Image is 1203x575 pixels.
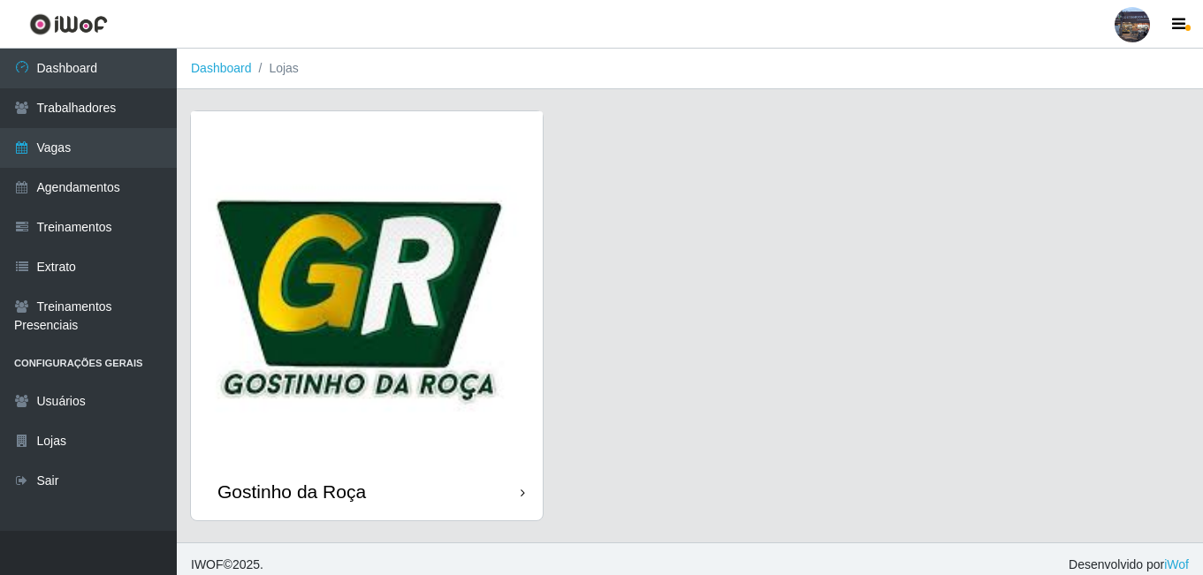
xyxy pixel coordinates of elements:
[191,111,543,463] img: cardImg
[191,111,543,520] a: Gostinho da Roça
[191,61,252,75] a: Dashboard
[191,556,263,574] span: © 2025 .
[191,557,224,571] span: IWOF
[29,13,108,35] img: CoreUI Logo
[1164,557,1189,571] a: iWof
[1069,556,1189,574] span: Desenvolvido por
[177,49,1203,89] nav: breadcrumb
[252,59,299,78] li: Lojas
[217,480,366,503] div: Gostinho da Roça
